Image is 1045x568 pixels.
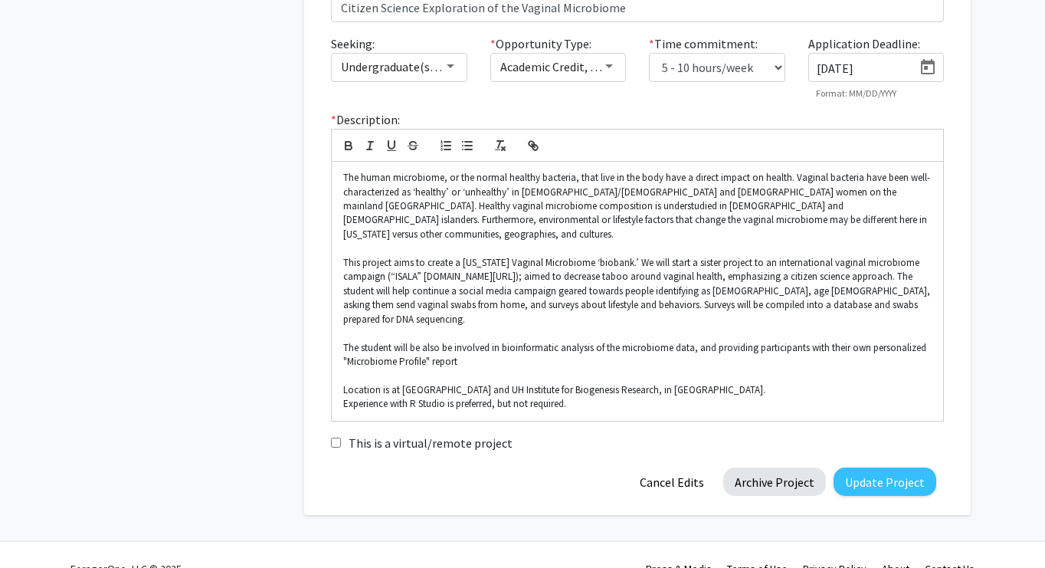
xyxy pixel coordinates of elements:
button: Archive Project [723,468,826,496]
button: Open calendar [912,54,943,81]
span: Academic Credit, Volunteer [500,59,642,74]
button: Cancel Edits [628,468,716,496]
label: Opportunity Type: [490,34,591,53]
iframe: Chat [11,499,65,557]
p: The human microbiome, or the normal healthy bacteria, that live in the body have a direct impact ... [343,171,932,241]
p: Experience with R Studio is preferred, but not required. [343,397,932,411]
p: This project aims to create a [US_STATE] Vaginal Microbiome ‘biobank.’ We will start a sister pro... [343,256,932,327]
label: Description: [331,110,400,129]
mat-hint: Format: MM/DD/YYYY [816,88,896,99]
label: Seeking: [331,34,375,53]
label: Time commitment: [649,34,758,53]
button: Update Project [834,468,936,496]
label: This is a virtual/remote project [349,434,513,452]
label: Application Deadline: [808,34,920,53]
p: Location is at [GEOGRAPHIC_DATA] and UH Institute for Biogenesis Research, in [GEOGRAPHIC_DATA]. [343,383,932,397]
p: The student will be also be involved in bioinformatic analysis of the microbiome data, and provid... [343,341,932,369]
